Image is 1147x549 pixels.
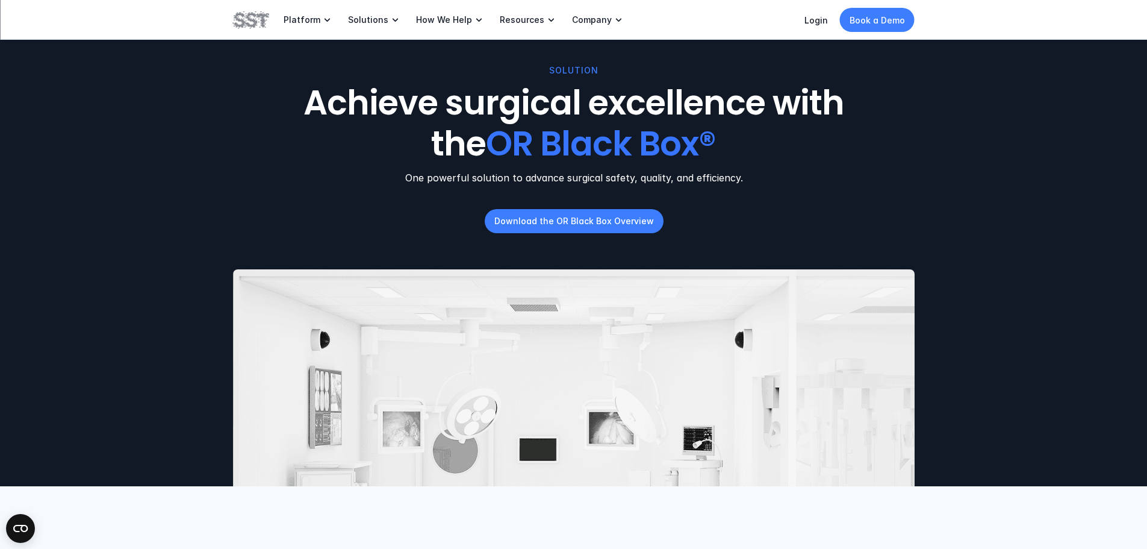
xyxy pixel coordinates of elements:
h1: Achieve surgical excellence with the [281,83,867,164]
p: SOLUTION [549,64,598,77]
p: Book a Demo [850,14,905,27]
a: Download the OR Black Box Overview [484,209,663,233]
p: Company [572,14,612,25]
img: SST logo [233,10,269,30]
span: OR Black Box® [486,121,716,168]
a: Login [804,15,828,25]
p: Resources [500,14,544,25]
p: One powerful solution to advance surgical safety, quality, and efficiency. [233,171,915,185]
p: How We Help [416,14,472,25]
p: Platform [284,14,320,25]
p: Solutions [348,14,388,25]
a: Book a Demo [840,8,915,32]
p: Download the OR Black Box Overview [494,215,653,227]
button: Open CMP widget [6,514,35,543]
